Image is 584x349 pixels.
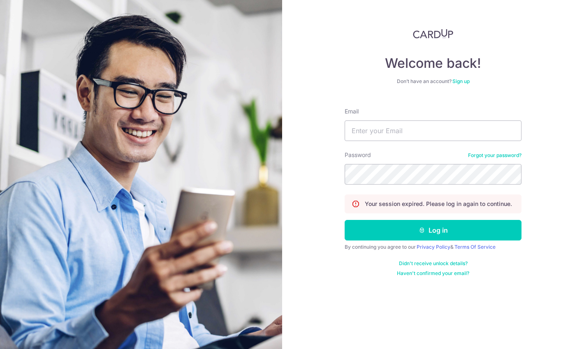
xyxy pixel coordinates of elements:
input: Enter your Email [345,120,521,141]
label: Email [345,107,359,116]
p: Your session expired. Please log in again to continue. [365,200,512,208]
div: By continuing you agree to our & [345,244,521,250]
img: CardUp Logo [413,29,453,39]
label: Password [345,151,371,159]
div: Don’t have an account? [345,78,521,85]
button: Log in [345,220,521,240]
h4: Welcome back! [345,55,521,72]
a: Forgot your password? [468,152,521,159]
a: Terms Of Service [454,244,496,250]
a: Haven't confirmed your email? [397,270,469,277]
a: Didn't receive unlock details? [399,260,468,267]
a: Sign up [452,78,470,84]
a: Privacy Policy [417,244,450,250]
